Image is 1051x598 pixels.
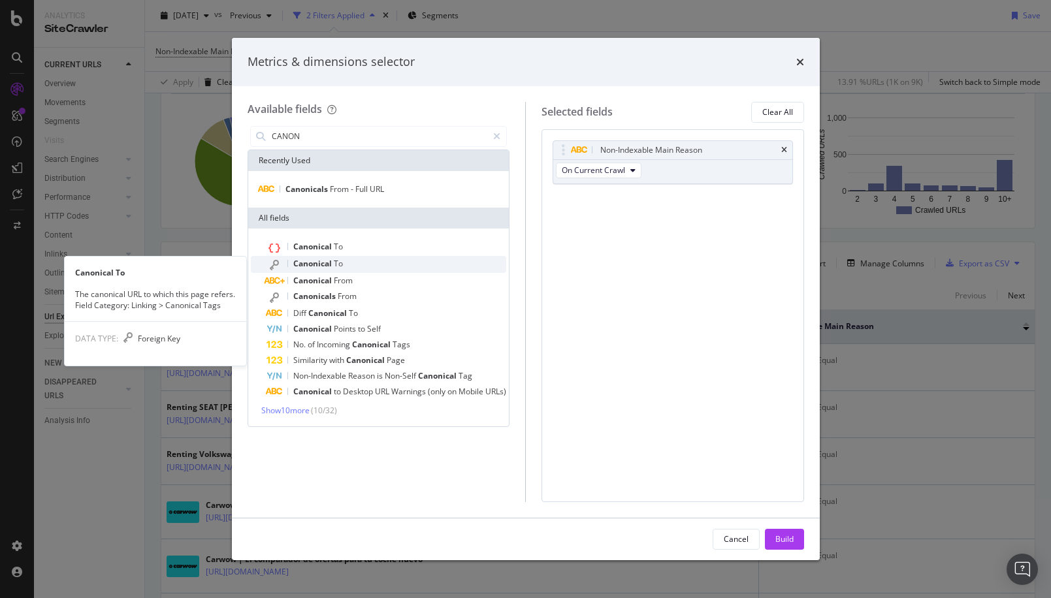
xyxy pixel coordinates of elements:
span: (only [428,386,447,397]
div: Metrics & dimensions selector [248,54,415,71]
span: ( 10 / 32 ) [311,405,337,416]
span: Canonical [346,354,387,366]
button: On Current Crawl [556,163,641,178]
span: URL [370,183,384,195]
span: Canonical [308,307,349,319]
span: Canonical [352,339,393,350]
span: On Current Crawl [562,165,625,176]
div: The canonical URL to which this page refers. Field Category: Linking > Canonical Tags [65,289,246,311]
span: Incoming [317,339,352,350]
span: Tags [393,339,410,350]
span: with [329,354,346,366]
div: times [781,146,787,154]
span: From [334,275,353,286]
button: Cancel [713,529,760,550]
span: Canonical [293,323,334,334]
span: Show 10 more [261,405,310,416]
span: URLs) [485,386,506,397]
div: Build [775,533,794,544]
span: to [358,323,367,334]
span: Non-Self [385,370,418,381]
span: Mobile [459,386,485,397]
span: URL [375,386,391,397]
div: Selected fields [542,104,613,119]
button: Build [765,529,804,550]
span: Warnings [391,386,428,397]
span: Non-Indexable [293,370,348,381]
div: Recently Used [248,150,509,171]
div: Non-Indexable Main ReasontimesOn Current Crawl [553,140,793,184]
span: Canonical [293,275,334,286]
div: times [796,54,804,71]
span: of [308,339,317,350]
span: on [447,386,459,397]
span: Desktop [343,386,375,397]
div: Canonical To [65,267,246,278]
span: From [338,291,357,302]
span: Similarity [293,354,329,366]
span: No. [293,339,308,350]
span: Tag [459,370,472,381]
span: To [334,258,343,269]
div: Clear All [762,106,793,118]
span: Canonical [293,241,334,252]
div: Open Intercom Messenger [1007,554,1038,585]
span: Full [355,183,370,195]
span: Points [334,323,358,334]
span: - [351,183,355,195]
div: Cancel [724,533,749,544]
div: Non-Indexable Main Reason [600,144,702,157]
span: Page [387,354,405,366]
span: From [330,183,351,195]
input: Search by field name [270,127,488,146]
span: Canonical [418,370,459,381]
span: To [334,241,343,252]
span: Canonicals [293,291,338,302]
span: is [377,370,385,381]
span: Canonicals [285,183,330,195]
div: Available fields [248,102,322,116]
span: Reason [348,370,377,381]
span: Self [367,323,381,334]
div: modal [232,38,820,560]
button: Clear All [751,102,804,123]
span: Canonical [293,386,334,397]
span: Canonical [293,258,334,269]
span: Diff [293,307,308,319]
span: To [349,307,358,319]
div: All fields [248,208,509,228]
span: to [334,386,343,397]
